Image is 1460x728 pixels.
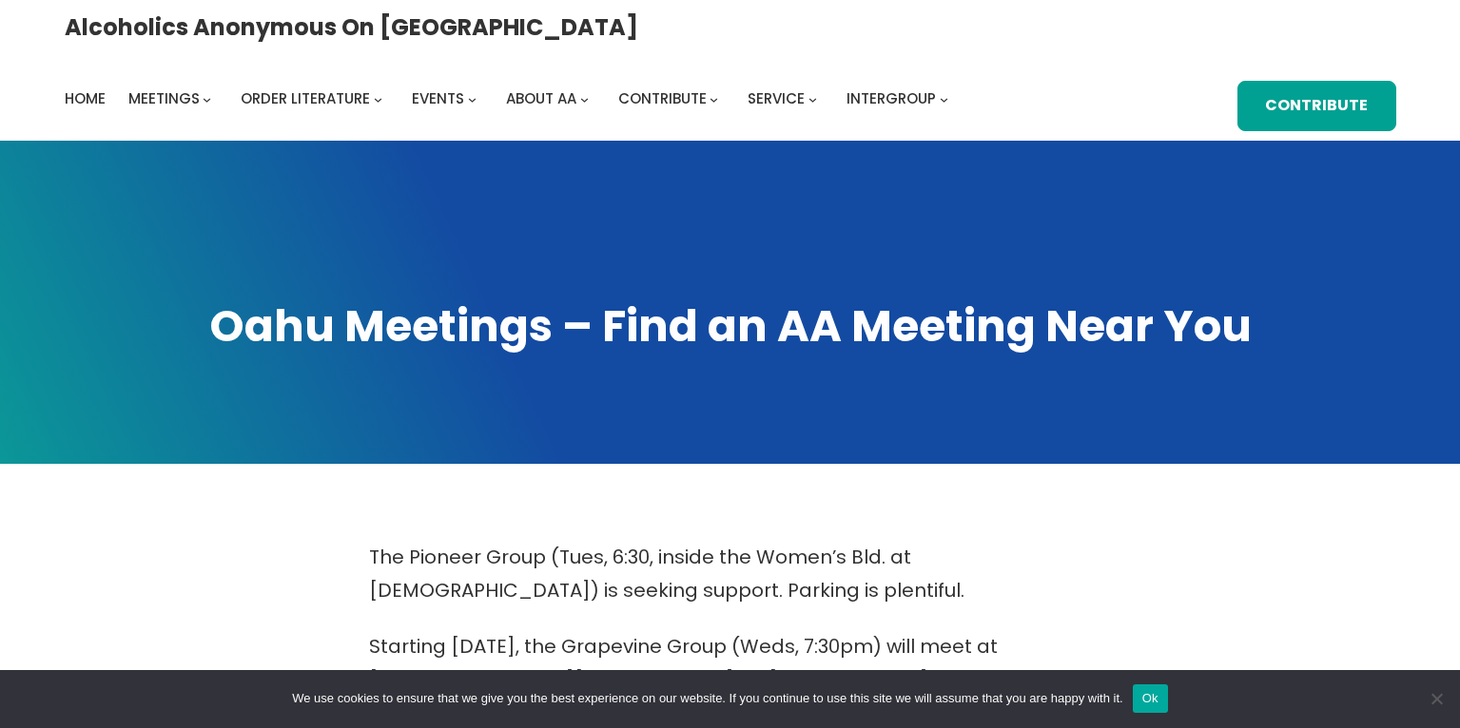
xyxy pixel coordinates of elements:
a: Service [748,86,805,112]
span: Events [412,88,464,108]
span: About AA [506,88,576,108]
button: Intergroup submenu [940,95,948,104]
button: Ok [1133,684,1168,713]
a: Events [412,86,464,112]
span: Service [748,88,805,108]
a: About AA [506,86,576,112]
span: No [1427,689,1446,708]
span: We use cookies to ensure that we give you the best experience on our website. If you continue to ... [292,689,1122,708]
a: Contribute [1237,81,1396,131]
a: Contribute [618,86,707,112]
span: Meetings [128,88,200,108]
button: Events submenu [468,95,477,104]
nav: Intergroup [65,86,955,112]
button: Contribute submenu [710,95,718,104]
a: Intergroup [847,86,936,112]
span: Order Literature [241,88,370,108]
p: The Pioneer Group (Tues, 6:30, inside the Women’s Bld. at [DEMOGRAPHIC_DATA]) is seeking support.... [369,541,1092,607]
a: Alcoholics Anonymous on [GEOGRAPHIC_DATA] [65,7,638,48]
span: Intergroup [847,88,936,108]
button: Meetings submenu [203,95,211,104]
span: Contribute [618,88,707,108]
button: Order Literature submenu [374,95,382,104]
a: Meetings [128,86,200,112]
h1: Oahu Meetings – Find an AA Meeting Near You [65,297,1396,356]
button: Service submenu [808,95,817,104]
a: Home [65,86,106,112]
button: About AA submenu [580,95,589,104]
span: Home [65,88,106,108]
